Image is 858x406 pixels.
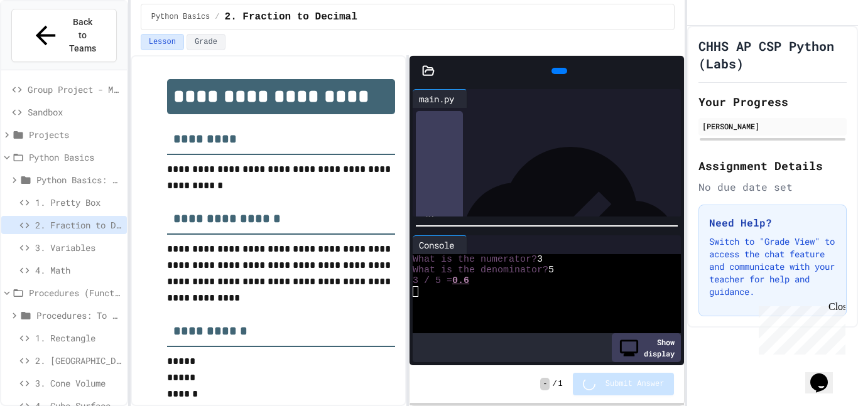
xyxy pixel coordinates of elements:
[540,378,550,390] span: -
[187,34,225,50] button: Grade
[28,83,122,96] span: Group Project - Mad Libs
[413,265,548,275] span: What is the denominator?
[805,356,845,393] iframe: chat widget
[29,128,122,141] span: Projects
[709,215,836,230] h3: Need Help?
[605,379,665,389] span: Submit Answer
[413,238,460,252] div: Console
[416,111,463,326] div: History
[754,301,845,355] iframe: chat widget
[612,333,681,362] div: Show display
[698,93,847,110] h2: Your Progress
[225,9,357,24] span: 2. Fraction to Decimal
[702,120,843,132] div: [PERSON_NAME]
[452,275,469,286] span: 0.6
[558,379,563,389] span: 1
[28,105,122,119] span: Sandbox
[413,275,452,286] span: 3 / 5 =
[35,331,122,345] span: 1. Rectangle
[35,241,122,254] span: 3. Variables
[698,37,847,72] h1: CHHS AP CSP Python (Labs)
[709,235,836,298] p: Switch to "Grade View" to access the chat feature and communicate with your teacher for help and ...
[215,12,219,22] span: /
[35,354,122,367] span: 2. [GEOGRAPHIC_DATA]
[35,196,122,209] span: 1. Pretty Box
[537,254,543,265] span: 3
[29,151,122,164] span: Python Basics
[548,265,554,275] span: 5
[5,5,87,80] div: Chat with us now!Close
[413,254,537,265] span: What is the numerator?
[413,92,460,105] div: main.py
[68,16,97,55] span: Back to Teams
[698,179,847,195] div: No due date set
[141,34,184,50] button: Lesson
[35,377,122,390] span: 3. Cone Volume
[698,157,847,174] h2: Assignment Details
[35,264,122,277] span: 4. Math
[151,12,210,22] span: Python Basics
[552,379,557,389] span: /
[36,309,122,322] span: Procedures: To Reviews
[29,286,122,299] span: Procedures (Functions)
[35,218,122,232] span: 2. Fraction to Decimal
[36,173,122,186] span: Python Basics: To Reviews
